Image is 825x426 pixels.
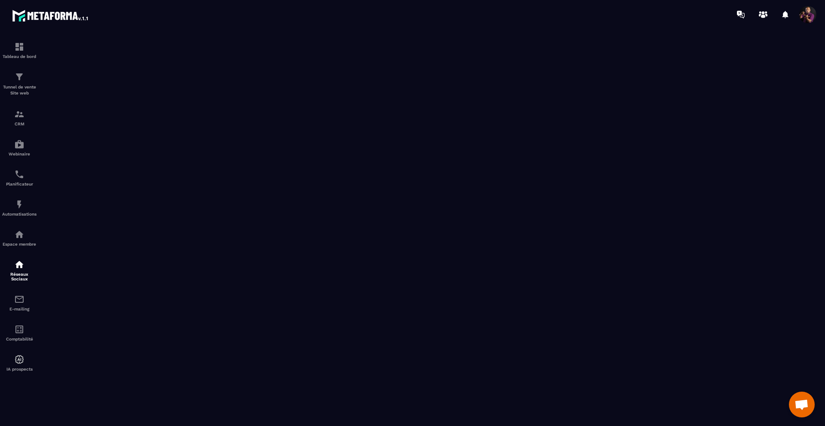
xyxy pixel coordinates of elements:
[2,133,37,163] a: automationsautomationsWebinaire
[14,294,24,304] img: email
[2,337,37,341] p: Comptabilité
[14,259,24,270] img: social-network
[2,288,37,318] a: emailemailE-mailing
[2,152,37,156] p: Webinaire
[2,163,37,193] a: schedulerschedulerPlanificateur
[14,139,24,149] img: automations
[2,242,37,246] p: Espace membre
[14,109,24,119] img: formation
[2,54,37,59] p: Tableau de bord
[2,122,37,126] p: CRM
[2,182,37,186] p: Planificateur
[2,307,37,311] p: E-mailing
[2,253,37,288] a: social-networksocial-networkRéseaux Sociaux
[14,199,24,210] img: automations
[14,169,24,180] img: scheduler
[2,35,37,65] a: formationformationTableau de bord
[14,72,24,82] img: formation
[2,65,37,103] a: formationformationTunnel de vente Site web
[14,229,24,240] img: automations
[14,354,24,365] img: automations
[2,272,37,281] p: Réseaux Sociaux
[2,103,37,133] a: formationformationCRM
[14,324,24,335] img: accountant
[2,193,37,223] a: automationsautomationsAutomatisations
[2,318,37,348] a: accountantaccountantComptabilité
[12,8,89,23] img: logo
[2,84,37,96] p: Tunnel de vente Site web
[2,223,37,253] a: automationsautomationsEspace membre
[2,367,37,371] p: IA prospects
[14,42,24,52] img: formation
[2,212,37,216] p: Automatisations
[789,392,815,417] div: Ouvrir le chat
